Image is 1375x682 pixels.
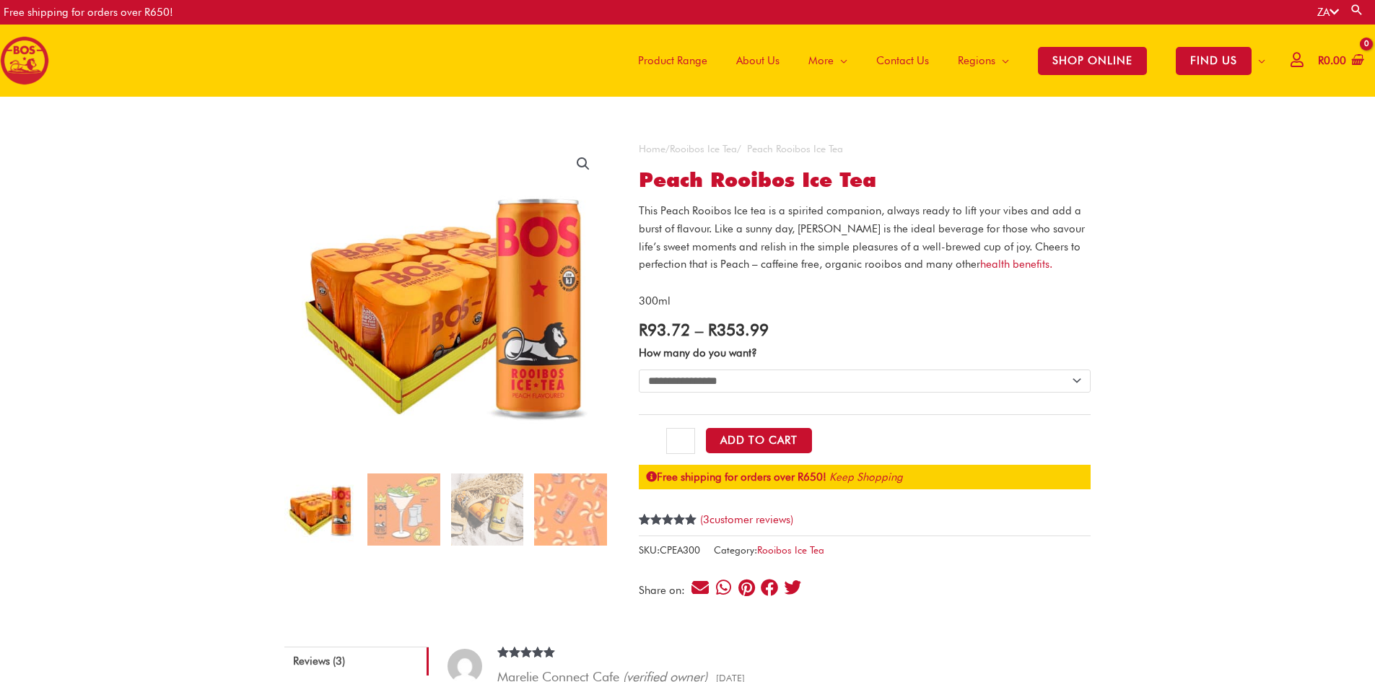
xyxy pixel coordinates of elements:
[706,428,812,453] button: Add to Cart
[703,513,710,526] span: 3
[284,647,429,676] a: Reviews (3)
[958,39,995,82] span: Regions
[639,168,1091,193] h1: Peach Rooibos Ice Tea
[639,514,645,541] span: 3
[639,346,757,359] label: How many do you want?
[367,473,440,546] img: Peach Rooibos Ice Tea - Image 2
[1315,45,1364,77] a: View Shopping Cart, empty
[624,25,722,97] a: Product Range
[639,292,1091,310] p: 300ml
[1317,6,1339,19] a: ZA
[639,320,647,339] span: R
[451,473,523,546] img: LEMON-PEACH-2-copy
[639,202,1091,274] p: This Peach Rooibos Ice tea is a spirited companion, always ready to lift your vibes and add a bur...
[708,320,717,339] span: R
[570,151,596,177] a: View full-screen image gallery
[1318,54,1324,67] span: R
[722,25,794,97] a: About Us
[670,143,737,154] a: Rooibos Ice Tea
[284,473,357,546] img: Peach Rooibos Ice Tea
[794,25,862,97] a: More
[613,25,1280,97] nav: Site Navigation
[695,320,703,339] span: –
[1023,25,1161,97] a: SHOP ONLINE
[639,514,697,574] span: Rated out of 5 based on customer ratings
[943,25,1023,97] a: Regions
[876,39,929,82] span: Contact Us
[534,473,606,546] img: Peach Rooibos Ice Tea - Image 4
[646,471,826,484] strong: Free shipping for orders over R650!
[284,140,607,463] img: Peach Rooibos Ice Tea
[980,258,1052,271] a: health benefits.
[757,544,824,556] a: Rooibos Ice Tea
[639,585,690,596] div: Share on:
[666,428,694,454] input: Product quantity
[862,25,943,97] a: Contact Us
[1318,54,1346,67] bdi: 0.00
[808,39,834,82] span: More
[1350,3,1364,17] a: Search button
[639,541,700,559] span: SKU:
[700,513,793,526] a: (3customer reviews)
[714,541,824,559] span: Category:
[829,471,903,484] a: Keep Shopping
[1176,47,1252,75] span: FIND US
[638,39,707,82] span: Product Range
[736,39,780,82] span: About Us
[714,578,733,598] div: Share on whatsapp
[783,578,803,598] div: Share on twitter
[639,140,1091,158] nav: Breadcrumb
[1038,47,1147,75] span: SHOP ONLINE
[639,143,665,154] a: Home
[760,578,780,598] div: Share on facebook
[691,578,710,598] div: Share on email
[737,578,756,598] div: Share on pinterest
[708,320,769,339] bdi: 353.99
[660,544,700,556] span: CPEA300
[639,320,690,339] bdi: 93.72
